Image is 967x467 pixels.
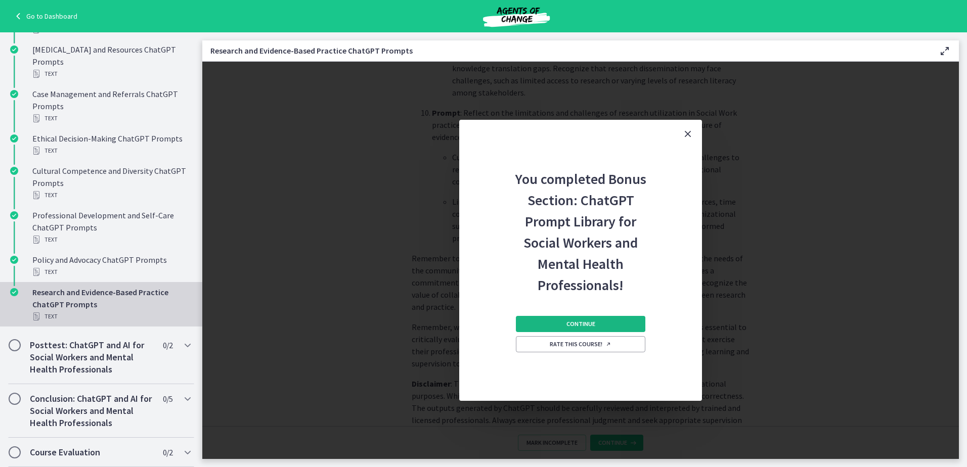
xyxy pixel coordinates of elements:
[32,43,190,80] div: [MEDICAL_DATA] and Resources ChatGPT Prompts
[32,286,190,322] div: Research and Evidence-Based Practice ChatGPT Prompts
[10,134,18,143] i: Completed
[30,393,153,429] h2: Conclusion: ChatGPT and AI for Social Workers and Mental Health Professionals
[10,211,18,219] i: Completed
[163,339,172,351] span: 0 / 2
[32,266,190,278] div: Text
[32,145,190,157] div: Text
[32,68,190,80] div: Text
[32,233,190,246] div: Text
[10,288,18,296] i: Completed
[30,339,153,376] h2: Posttest: ChatGPT and AI for Social Workers and Mental Health Professionals
[12,10,77,22] a: Go to Dashboard
[10,167,18,175] i: Completed
[566,320,595,328] span: Continue
[674,120,702,148] button: Close
[32,254,190,278] div: Policy and Advocacy ChatGPT Prompts
[32,209,190,246] div: Professional Development and Self-Care ChatGPT Prompts
[456,4,577,28] img: Agents of Change
[32,189,190,201] div: Text
[163,393,172,405] span: 0 / 5
[32,165,190,201] div: Cultural Competence and Diversity ChatGPT Prompts
[10,90,18,98] i: Completed
[210,44,922,57] h3: Research and Evidence-Based Practice ChatGPT Prompts
[516,316,645,332] button: Continue
[514,148,647,296] h2: You completed Bonus Section: ChatGPT Prompt Library for Social Workers and Mental Health Professi...
[32,132,190,157] div: Ethical Decision-Making ChatGPT Prompts
[10,256,18,264] i: Completed
[516,336,645,352] a: Rate this course! Opens in a new window
[10,45,18,54] i: Completed
[32,112,190,124] div: Text
[32,88,190,124] div: Case Management and Referrals ChatGPT Prompts
[32,310,190,322] div: Text
[163,446,172,458] span: 0 / 2
[30,446,153,458] h2: Course Evaluation
[605,341,611,347] i: Opens in a new window
[550,340,611,348] span: Rate this course!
